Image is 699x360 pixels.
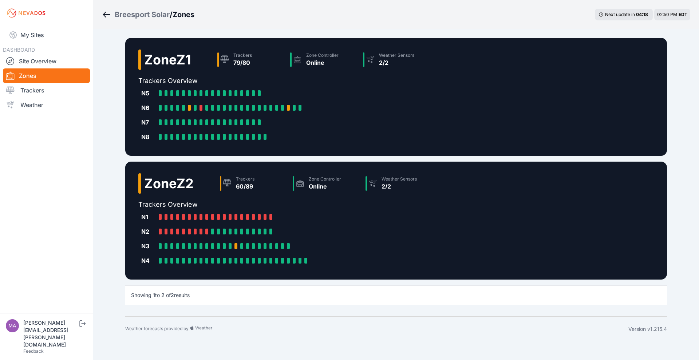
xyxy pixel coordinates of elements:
h3: Zones [173,9,194,20]
div: N8 [141,132,156,141]
a: Trackers79/80 [214,50,287,70]
div: N1 [141,213,156,221]
span: 2 [161,292,165,298]
div: 2/2 [382,182,417,191]
h2: Trackers Overview [138,199,435,210]
div: Version v1.215.4 [628,325,667,333]
div: Online [309,182,341,191]
img: Nevados [6,7,47,19]
h2: Zone Z2 [144,176,194,191]
a: Weather [3,98,90,112]
a: My Sites [3,26,90,44]
a: Site Overview [3,54,90,68]
span: / [170,9,173,20]
p: Showing to of results [131,292,190,299]
div: Weather Sensors [382,176,417,182]
a: Trackers [3,83,90,98]
div: N5 [141,89,156,98]
div: N7 [141,118,156,127]
span: Next update in [605,12,635,17]
a: Breesport Solar [115,9,170,20]
a: Feedback [23,348,44,354]
a: Zones [3,68,90,83]
h2: Zone Z1 [144,52,191,67]
div: N2 [141,227,156,236]
div: 60/89 [236,182,254,191]
div: N3 [141,242,156,250]
div: [PERSON_NAME][EMAIL_ADDRESS][PERSON_NAME][DOMAIN_NAME] [23,319,78,348]
span: DASHBOARD [3,47,35,53]
div: Zone Controller [306,52,339,58]
a: Weather Sensors2/2 [363,173,435,194]
div: Weather Sensors [379,52,414,58]
div: Zone Controller [309,176,341,182]
div: Trackers [233,52,252,58]
div: 79/80 [233,58,252,67]
h2: Trackers Overview [138,76,433,86]
div: 04 : 18 [636,12,649,17]
span: EDT [679,12,687,17]
div: Weather forecasts provided by [125,325,628,333]
span: 1 [153,292,155,298]
div: Online [306,58,339,67]
span: 2 [171,292,174,298]
span: 02:50 PM [657,12,677,17]
a: Trackers60/89 [217,173,290,194]
nav: Breadcrumb [102,5,194,24]
a: Weather Sensors2/2 [360,50,433,70]
img: matthew.breyfogle@nevados.solar [6,319,19,332]
div: Trackers [236,176,254,182]
div: 2/2 [379,58,414,67]
div: N4 [141,256,156,265]
div: N6 [141,103,156,112]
